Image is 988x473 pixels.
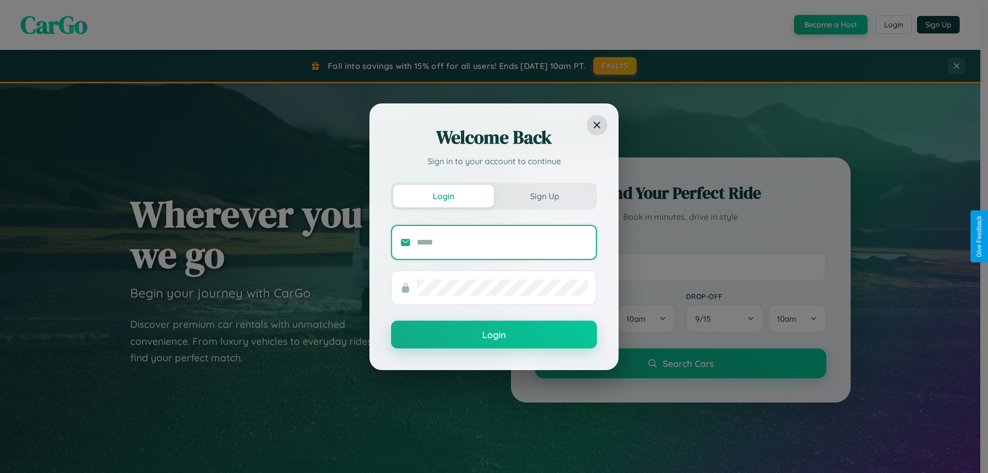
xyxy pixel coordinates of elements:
[976,216,983,257] div: Give Feedback
[391,321,597,348] button: Login
[494,185,595,207] button: Sign Up
[393,185,494,207] button: Login
[391,155,597,167] p: Sign in to your account to continue
[391,125,597,150] h2: Welcome Back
